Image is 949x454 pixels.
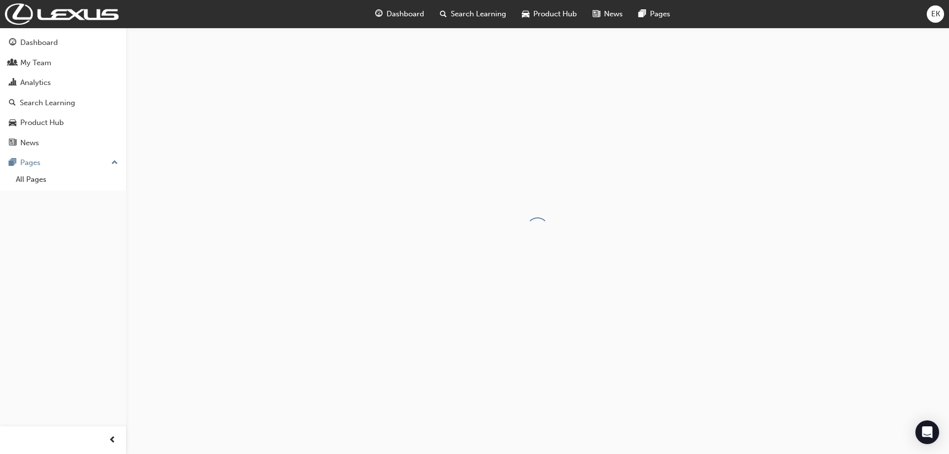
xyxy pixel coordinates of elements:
[9,119,16,127] span: car-icon
[440,8,447,20] span: search-icon
[20,57,51,69] div: My Team
[12,172,122,187] a: All Pages
[533,8,577,20] span: Product Hub
[20,97,75,109] div: Search Learning
[4,34,122,52] a: Dashboard
[9,59,16,68] span: people-icon
[451,8,506,20] span: Search Learning
[9,139,16,148] span: news-icon
[9,79,16,87] span: chart-icon
[4,32,122,154] button: DashboardMy TeamAnalyticsSearch LearningProduct HubNews
[20,137,39,149] div: News
[631,4,678,24] a: pages-iconPages
[111,157,118,169] span: up-icon
[639,8,646,20] span: pages-icon
[20,157,41,168] div: Pages
[109,434,116,447] span: prev-icon
[593,8,600,20] span: news-icon
[927,5,944,23] button: EK
[9,159,16,167] span: pages-icon
[4,54,122,72] a: My Team
[367,4,432,24] a: guage-iconDashboard
[604,8,623,20] span: News
[4,74,122,92] a: Analytics
[522,8,529,20] span: car-icon
[4,94,122,112] a: Search Learning
[9,39,16,47] span: guage-icon
[514,4,585,24] a: car-iconProduct Hub
[4,114,122,132] a: Product Hub
[915,420,939,444] div: Open Intercom Messenger
[650,8,670,20] span: Pages
[931,8,940,20] span: EK
[20,37,58,48] div: Dashboard
[5,3,119,25] img: Trak
[585,4,631,24] a: news-iconNews
[4,154,122,172] button: Pages
[375,8,383,20] span: guage-icon
[20,117,64,128] div: Product Hub
[20,77,51,88] div: Analytics
[387,8,424,20] span: Dashboard
[432,4,514,24] a: search-iconSearch Learning
[9,99,16,108] span: search-icon
[4,134,122,152] a: News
